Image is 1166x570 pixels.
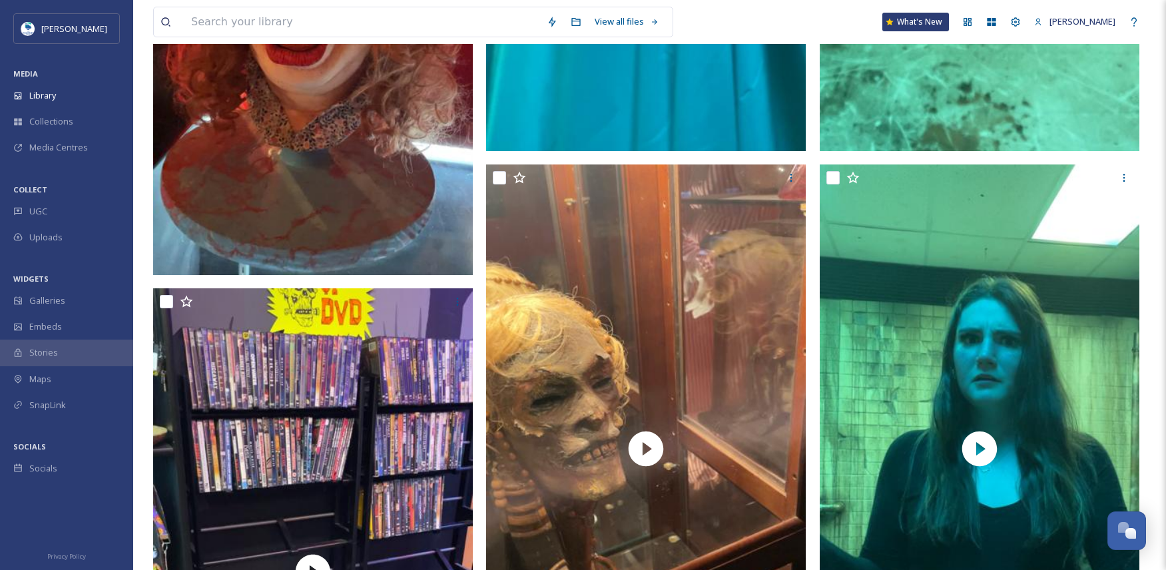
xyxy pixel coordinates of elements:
[1049,15,1115,27] span: [PERSON_NAME]
[13,441,46,451] span: SOCIALS
[1027,9,1122,35] a: [PERSON_NAME]
[1107,511,1146,550] button: Open Chat
[13,69,38,79] span: MEDIA
[184,7,540,37] input: Search your library
[29,141,88,154] span: Media Centres
[13,184,47,194] span: COLLECT
[29,373,51,386] span: Maps
[13,274,49,284] span: WIDGETS
[41,23,107,35] span: [PERSON_NAME]
[47,552,86,561] span: Privacy Policy
[588,9,666,35] a: View all files
[29,320,62,333] span: Embeds
[29,89,56,102] span: Library
[29,205,47,218] span: UGC
[29,294,65,307] span: Galleries
[29,399,66,412] span: SnapLink
[29,346,58,359] span: Stories
[29,462,57,475] span: Socials
[29,115,73,128] span: Collections
[47,547,86,563] a: Privacy Policy
[882,13,949,31] a: What's New
[29,231,63,244] span: Uploads
[21,22,35,35] img: download.jpeg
